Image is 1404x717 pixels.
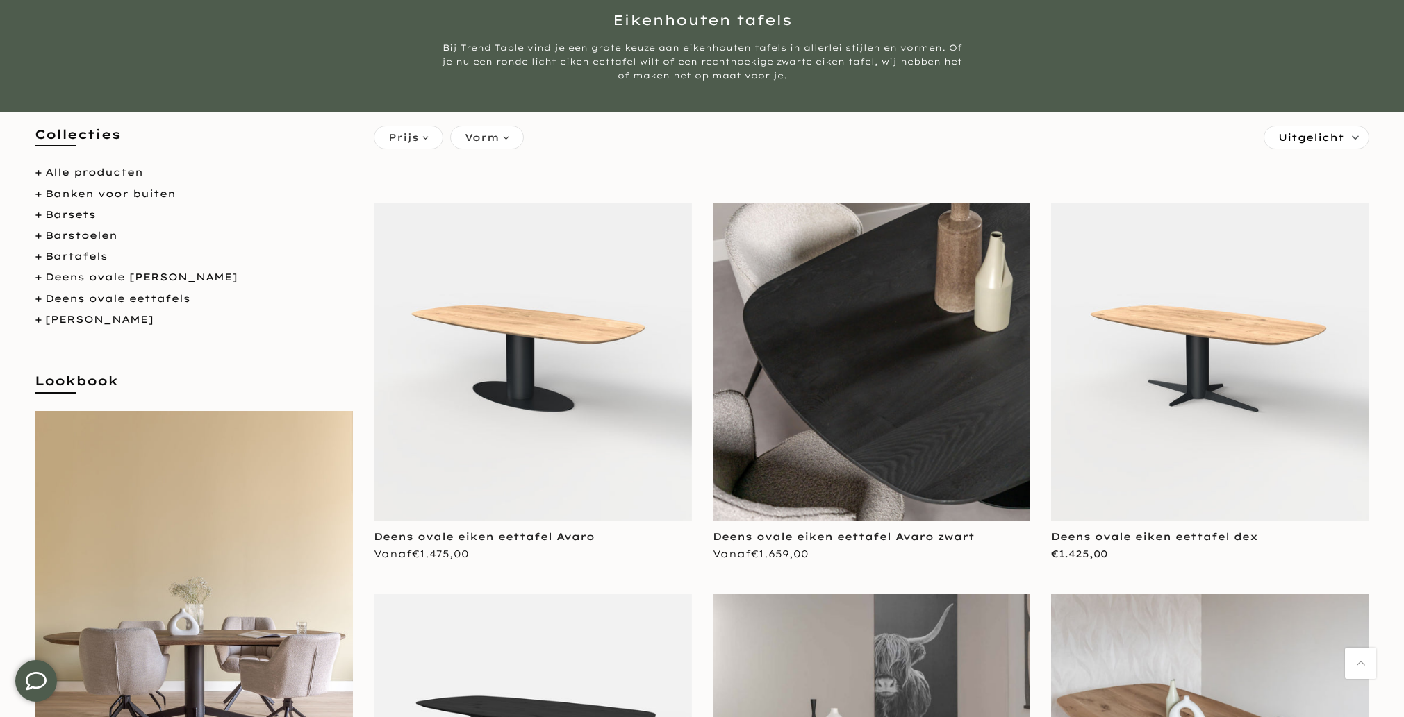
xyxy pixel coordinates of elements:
[1051,548,1107,560] span: €1.425,00
[35,126,353,157] h5: Collecties
[374,548,469,560] span: Vanaf
[296,13,1109,27] h1: Eikenhouten tafels
[1,646,71,716] iframe: toggle-frame
[412,548,469,560] span: €1.475,00
[35,372,353,403] h5: Lookbook
[45,187,176,200] a: Banken voor buiten
[442,41,963,83] div: Bij Trend Table vind je een grote keuze aan eikenhouten tafels in allerlei stijlen en vormen. Of ...
[45,229,117,242] a: Barstoelen
[45,250,108,262] a: Bartafels
[465,130,499,145] span: Vorm
[713,530,975,543] a: Deens ovale eiken eettafel Avaro zwart
[45,292,190,305] a: Deens ovale eettafels
[1264,126,1369,149] label: Sorteren:Uitgelicht
[45,208,96,221] a: Barsets
[1278,126,1344,149] span: Uitgelicht
[713,548,809,560] span: Vanaf
[45,313,154,326] a: [PERSON_NAME]
[388,130,419,145] span: Prijs
[751,548,809,560] span: €1.659,00
[45,271,238,283] a: Deens ovale [PERSON_NAME]
[1345,648,1376,679] a: Terug naar boven
[374,530,595,543] a: Deens ovale eiken eettafel Avaro
[45,334,154,346] a: [PERSON_NAME]
[45,166,143,178] a: Alle producten
[1051,530,1258,543] a: Deens ovale eiken eettafel dex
